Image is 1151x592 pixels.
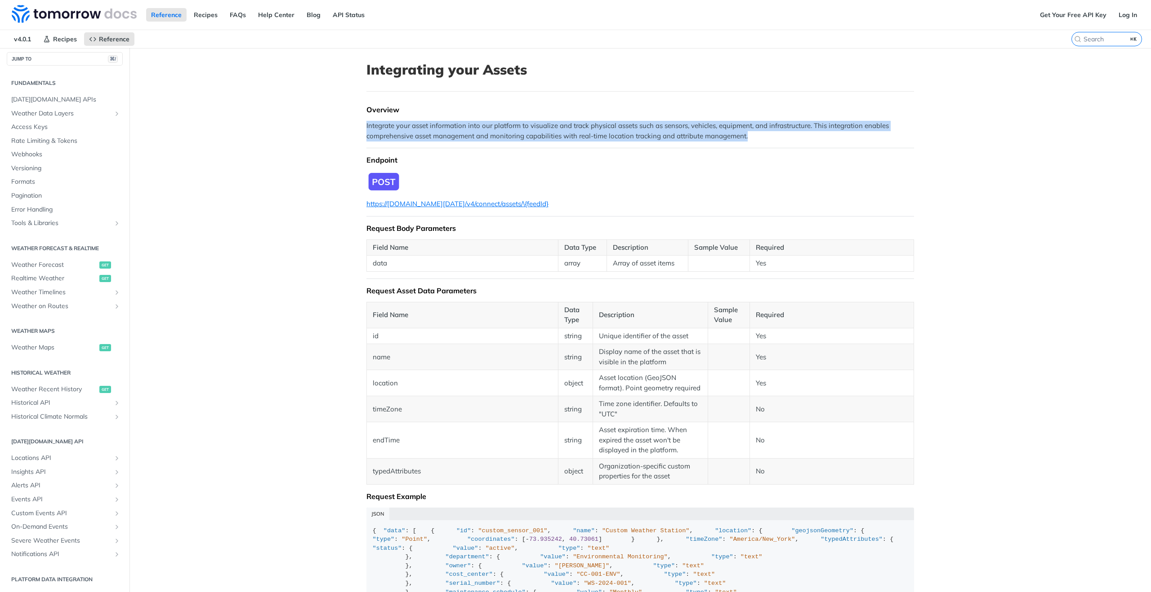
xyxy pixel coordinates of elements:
span: "coordinates" [467,536,514,543]
td: typedAttributes [367,458,558,484]
td: Time zone identifier. Defaults to "UTC" [593,396,708,422]
a: FAQs [225,8,251,22]
span: - [526,536,529,543]
img: Tomorrow.io Weather API Docs [12,5,137,23]
td: Yes [749,328,914,344]
span: "name" [573,527,595,534]
td: Yes [749,370,914,396]
span: "type" [675,580,697,587]
button: Show subpages for Insights API [113,468,120,476]
td: string [558,328,593,344]
span: Pagination [11,191,120,200]
a: Formats [7,175,123,189]
span: "value" [522,562,548,569]
a: Weather Data LayersShow subpages for Weather Data Layers [7,107,123,120]
span: Custom Events API [11,509,111,518]
div: Request Asset Data Parameters [366,286,914,295]
strong: Required [756,310,784,319]
span: 73.935242 [529,536,562,543]
a: Reference [146,8,187,22]
span: Error Handling [11,205,120,214]
a: Weather Recent Historyget [7,383,123,396]
span: "type" [711,553,733,560]
span: "department" [446,553,489,560]
h2: Fundamentals [7,79,123,87]
a: Help Center [253,8,299,22]
a: [DATE][DOMAIN_NAME] APIs [7,93,123,106]
td: string [558,396,593,422]
span: On-Demand Events [11,522,111,531]
a: Weather on RoutesShow subpages for Weather on Routes [7,300,123,313]
h2: Historical Weather [7,369,123,377]
td: No [749,396,914,422]
span: "data" [384,527,406,534]
span: get [99,261,111,269]
span: "type" [653,562,675,569]
a: Recipes [189,8,223,22]
td: object [558,458,593,484]
a: Versioning [7,162,123,175]
strong: Description [599,310,634,319]
span: "text" [682,562,704,569]
a: Notifications APIShow subpages for Notifications API [7,548,123,561]
a: https://[DOMAIN_NAME][DATE]/v4/connect/assets/\{feedId} [366,199,549,208]
span: Webhooks [11,150,120,159]
span: "type" [664,571,686,578]
a: Rate Limiting & Tokens [7,134,123,148]
span: "text" [588,545,610,552]
a: Realtime Weatherget [7,272,123,285]
svg: Search [1074,35,1081,43]
div: Endpoint [366,155,914,164]
span: "America/New_York" [730,536,795,543]
span: "owner" [446,562,471,569]
a: Webhooks [7,148,123,161]
button: Show subpages for Alerts API [113,482,120,489]
button: Show subpages for Weather Timelines [113,289,120,296]
a: API Status [328,8,370,22]
span: Recipes [53,35,77,43]
h1: Integrating your Assets [366,62,914,78]
td: Yes [749,256,914,272]
h2: Weather Maps [7,327,123,335]
span: Historical API [11,398,111,407]
span: ⌘/ [108,55,118,63]
h2: Platform DATA integration [7,575,123,583]
span: "value" [453,545,478,552]
span: "Environmental Monitoring" [573,553,668,560]
td: No [749,422,914,459]
span: Versioning [11,164,120,173]
td: string [558,344,593,370]
strong: Data Type [564,305,580,324]
a: Error Handling [7,203,123,216]
td: timeZone [367,396,558,422]
span: Severe Weather Events [11,536,111,545]
span: "value" [544,571,569,578]
span: Weather Forecast [11,261,97,269]
a: On-Demand EventsShow subpages for On-Demand Events [7,520,123,534]
span: get [99,275,111,282]
a: Custom Events APIShow subpages for Custom Events API [7,507,123,520]
span: "text" [741,553,763,560]
a: Weather Mapsget [7,341,123,354]
a: Log In [1114,8,1142,22]
strong: Sample Value [694,243,738,252]
span: get [99,386,111,393]
span: "WS-2024-001" [584,580,631,587]
strong: Data Type [564,243,596,252]
span: Insights API [11,468,111,477]
span: Rate Limiting & Tokens [11,137,120,146]
td: location [367,370,558,396]
button: Show subpages for Locations API [113,455,120,462]
a: Historical Climate NormalsShow subpages for Historical Climate Normals [7,410,123,424]
span: "active" [486,545,515,552]
td: Yes [749,344,914,370]
h2: Weather Forecast & realtime [7,244,123,252]
a: Tools & LibrariesShow subpages for Tools & Libraries [7,216,123,230]
td: string [558,422,593,459]
span: Expand image [366,171,914,192]
span: Events API [11,495,111,504]
span: "id" [456,527,471,534]
div: Request Example [366,492,914,501]
span: "value" [551,580,577,587]
a: Access Keys [7,120,123,134]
